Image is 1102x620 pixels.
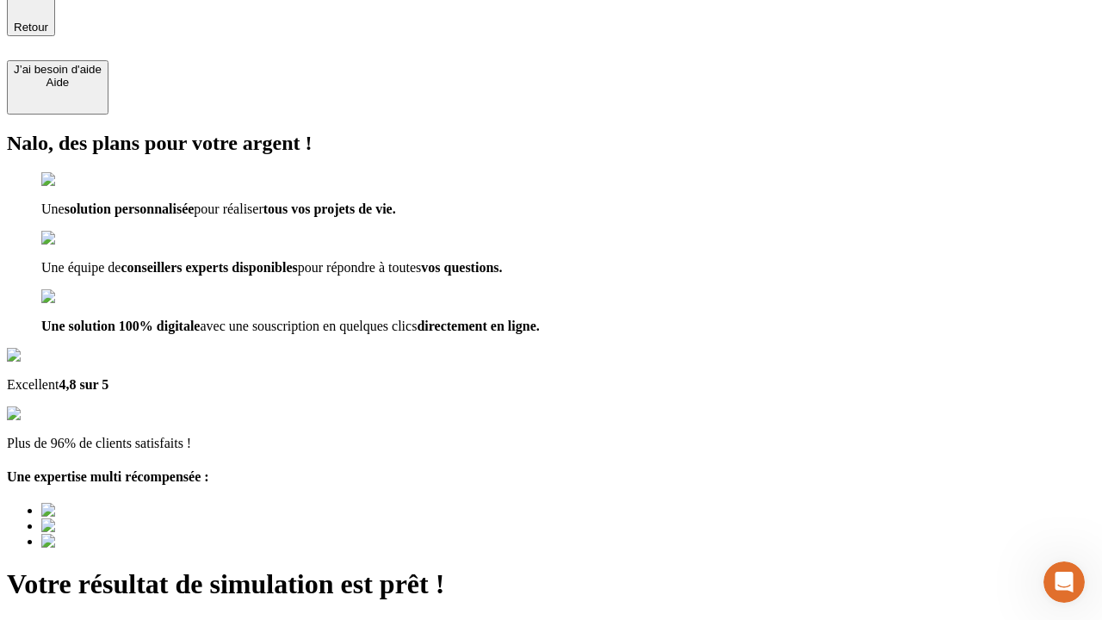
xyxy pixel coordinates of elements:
[14,21,48,34] span: Retour
[41,319,200,333] span: Une solution 100% digitale
[298,260,422,275] span: pour répondre à toutes
[41,231,115,246] img: checkmark
[7,406,92,422] img: reviews stars
[41,289,115,305] img: checkmark
[1043,561,1085,603] iframe: Intercom live chat
[41,260,121,275] span: Une équipe de
[194,201,263,216] span: pour réaliser
[41,534,201,549] img: Best savings advice award
[121,260,297,275] span: conseillers experts disponibles
[417,319,539,333] span: directement en ligne.
[7,436,1095,451] p: Plus de 96% de clients satisfaits !
[7,377,59,392] span: Excellent
[14,63,102,76] div: J’ai besoin d'aide
[14,76,102,89] div: Aide
[59,377,108,392] span: 4,8 sur 5
[7,469,1095,485] h4: Une expertise multi récompensée :
[7,60,108,115] button: J’ai besoin d'aideAide
[200,319,417,333] span: avec une souscription en quelques clics
[263,201,396,216] span: tous vos projets de vie.
[41,201,65,216] span: Une
[7,132,1095,155] h2: Nalo, des plans pour votre argent !
[41,518,201,534] img: Best savings advice award
[421,260,502,275] span: vos questions.
[41,503,201,518] img: Best savings advice award
[65,201,195,216] span: solution personnalisée
[7,568,1095,600] h1: Votre résultat de simulation est prêt !
[7,348,107,363] img: Google Review
[41,172,115,188] img: checkmark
